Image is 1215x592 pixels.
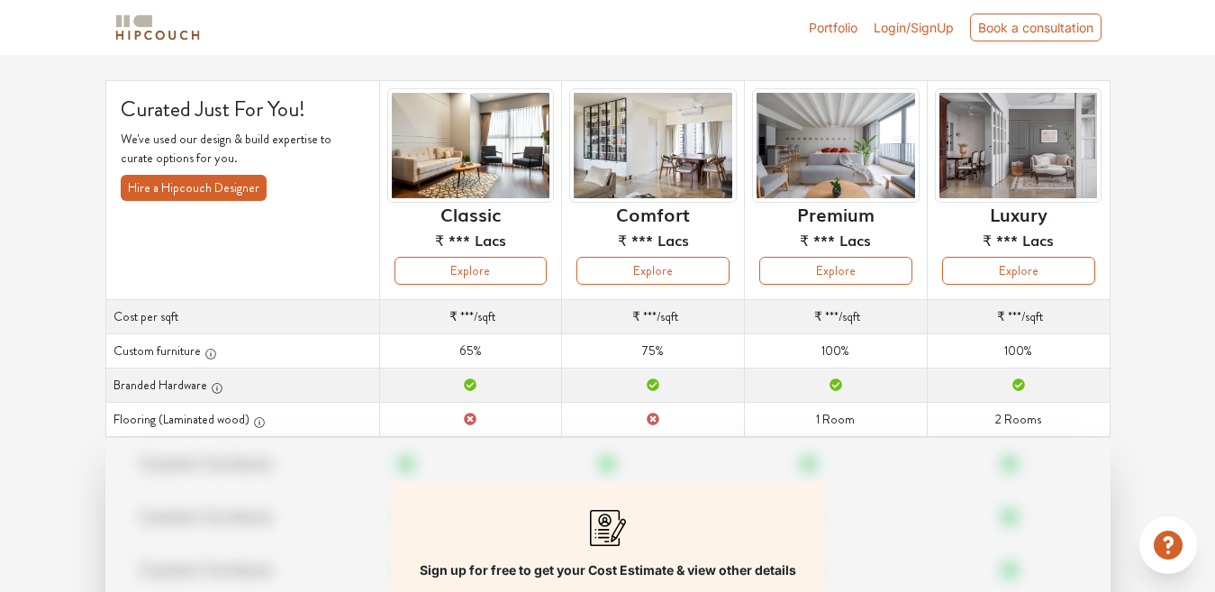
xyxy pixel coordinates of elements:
[745,403,928,437] td: 1 Room
[745,300,928,334] td: /sqft
[935,88,1102,203] img: header-preview
[113,12,203,43] img: logo-horizontal.svg
[562,334,745,369] td: 75%
[569,88,737,203] img: header-preview
[394,257,548,285] button: Explore
[990,203,1047,224] h6: Luxury
[752,88,920,203] img: header-preview
[797,203,875,224] h6: Premium
[121,130,365,168] p: We've used our design & build expertise to curate options for you.
[927,300,1110,334] td: /sqft
[387,88,555,203] img: header-preview
[121,175,267,201] button: Hire a Hipcouch Designer
[105,369,379,403] th: Branded Hardware
[379,334,562,369] td: 65%
[927,403,1110,437] td: 2 Rooms
[105,334,379,369] th: Custom furniture
[745,334,928,369] td: 100%
[562,300,745,334] td: /sqft
[440,203,501,224] h6: Classic
[113,7,203,48] span: logo-horizontal.svg
[379,300,562,334] td: /sqft
[942,257,1095,285] button: Explore
[616,203,690,224] h6: Comfort
[105,300,379,334] th: Cost per sqft
[809,18,857,37] a: Portfolio
[927,334,1110,369] td: 100%
[420,560,796,579] p: Sign up for free to get your Cost Estimate & view other details
[105,403,379,437] th: Flooring (Laminated wood)
[970,14,1102,41] div: Book a consultation
[121,96,365,122] h4: Curated Just For You!
[576,257,730,285] button: Explore
[874,20,954,35] span: Login/SignUp
[759,257,912,285] button: Explore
